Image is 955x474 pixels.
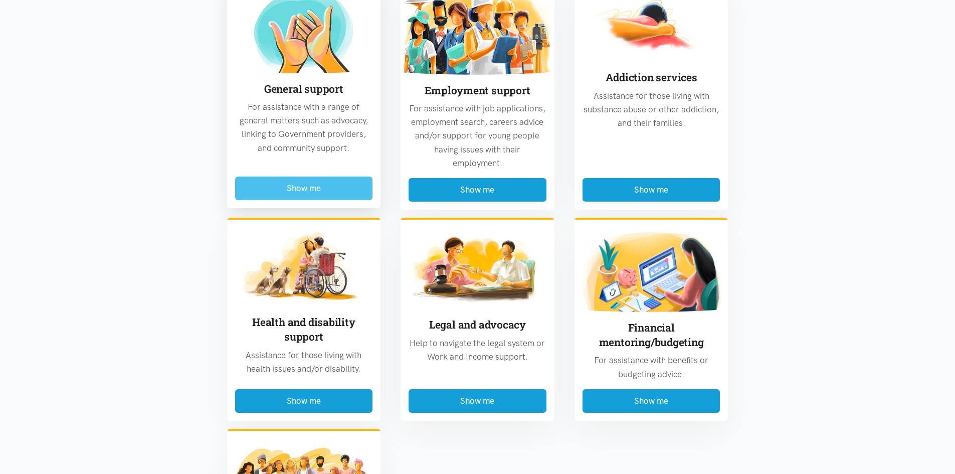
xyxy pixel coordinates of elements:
[409,178,546,202] button: Show me
[583,178,720,202] button: Show me
[583,321,720,350] h3: Financial mentoring/budgeting
[235,315,373,345] h3: Health and disability support
[583,70,720,85] h3: Addiction services
[235,82,373,96] h3: General support
[583,389,720,413] button: Show me
[235,349,373,376] p: Assistance for those living with health issues and/or disability.
[583,89,720,130] p: Assistance for those living with substance abuse or other addiction, and their families.
[235,389,373,413] button: Show me
[409,102,546,170] p: For assistance with job applications, employment search, careers advice and/or support for young ...
[409,318,546,332] h3: Legal and advocacy
[409,83,546,98] h3: Employment support
[235,177,373,200] button: Show me
[409,337,546,364] p: Help to navigate the legal system or Work and Income support.
[409,389,546,413] button: Show me
[583,354,720,381] p: For assistance with benefits or budgeting advice.
[235,100,373,155] p: For assistance with a range of general matters such as advocacy, linking to Government providers,...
